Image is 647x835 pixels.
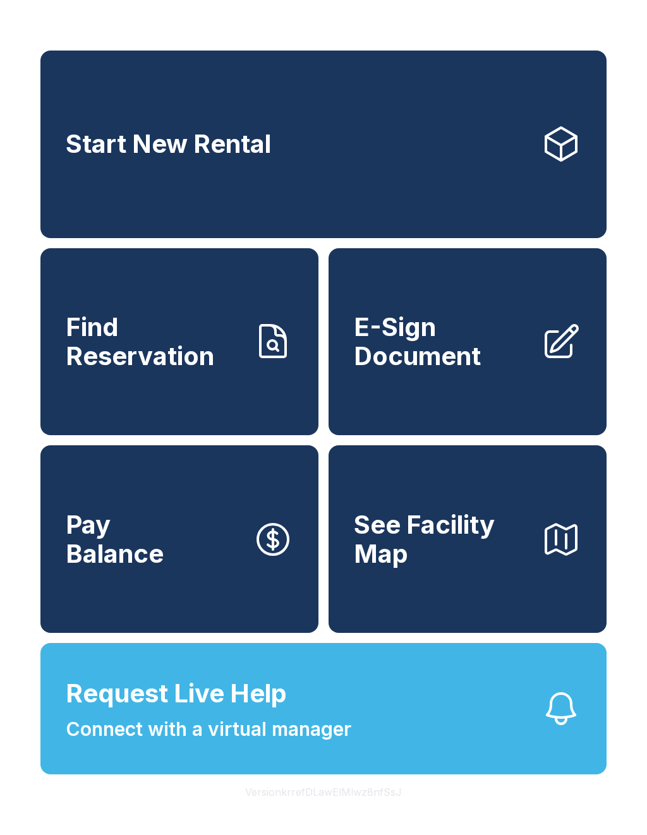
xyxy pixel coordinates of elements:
[40,248,318,436] a: Find Reservation
[354,313,531,370] span: E-Sign Document
[66,129,271,159] span: Start New Rental
[66,715,351,743] span: Connect with a virtual manager
[329,445,607,633] button: See Facility Map
[329,248,607,436] a: E-Sign Document
[66,313,243,370] span: Find Reservation
[235,774,412,810] button: VersionkrrefDLawElMlwz8nfSsJ
[40,445,318,633] button: PayBalance
[40,51,607,238] a: Start New Rental
[354,510,531,568] span: See Facility Map
[66,510,164,568] span: Pay Balance
[40,643,607,774] button: Request Live HelpConnect with a virtual manager
[66,675,287,712] span: Request Live Help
